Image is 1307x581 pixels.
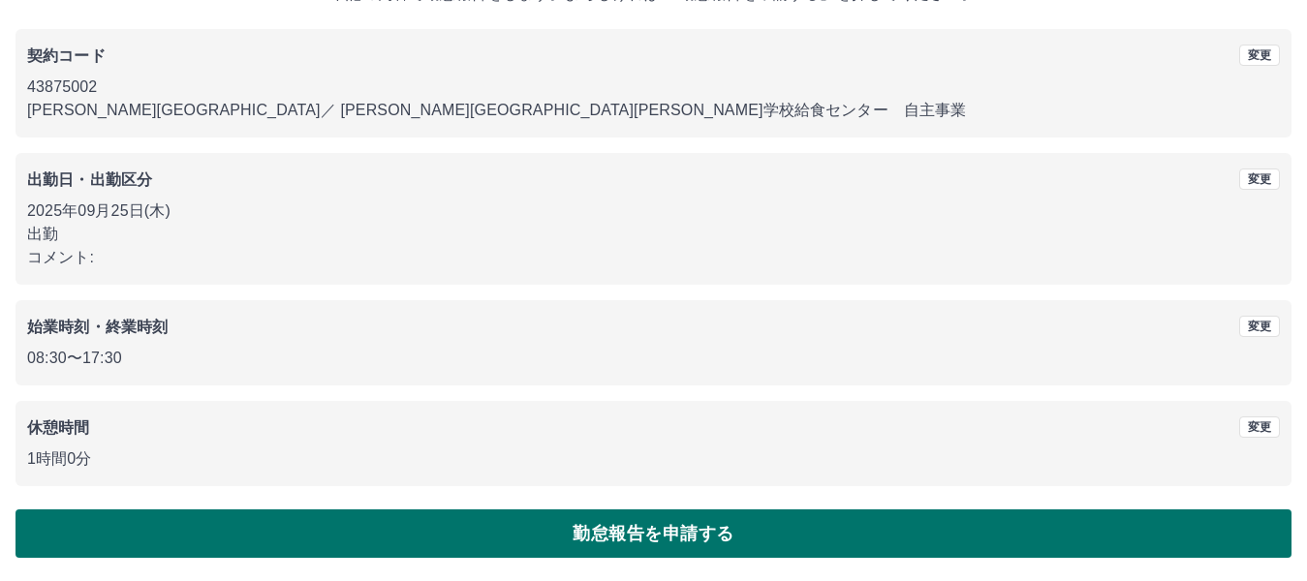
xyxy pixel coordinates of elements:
p: 出勤 [27,223,1280,246]
p: [PERSON_NAME][GEOGRAPHIC_DATA] ／ [PERSON_NAME][GEOGRAPHIC_DATA][PERSON_NAME]学校給食センター 自主事業 [27,99,1280,122]
p: 43875002 [27,76,1280,99]
p: 08:30 〜 17:30 [27,347,1280,370]
button: 勤怠報告を申請する [16,509,1291,558]
button: 変更 [1239,316,1280,337]
button: 変更 [1239,45,1280,66]
b: 出勤日・出勤区分 [27,171,152,188]
p: 2025年09月25日(木) [27,199,1280,223]
b: 始業時刻・終業時刻 [27,319,168,335]
b: 休憩時間 [27,419,90,436]
b: 契約コード [27,47,106,64]
button: 変更 [1239,168,1280,190]
p: 1時間0分 [27,447,1280,471]
p: コメント: [27,246,1280,269]
button: 変更 [1239,416,1280,438]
